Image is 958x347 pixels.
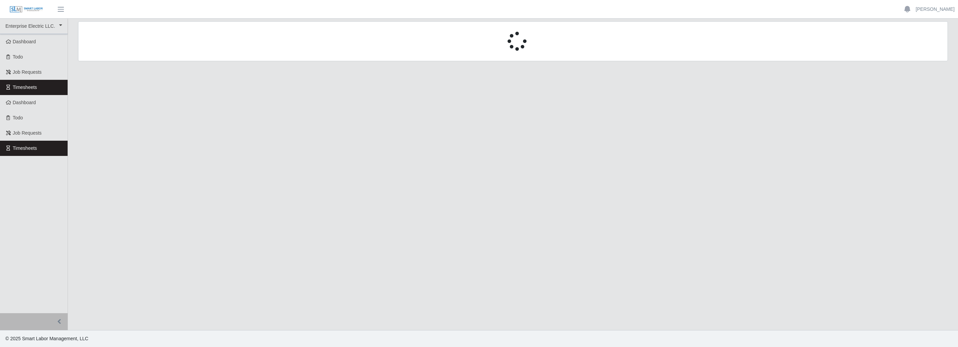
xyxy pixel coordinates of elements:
img: SLM Logo [9,6,43,13]
span: Todo [13,54,23,60]
span: Todo [13,115,23,120]
span: Job Requests [13,130,42,136]
span: Dashboard [13,100,36,105]
a: [PERSON_NAME] [916,6,955,13]
span: Dashboard [13,39,36,44]
span: Timesheets [13,85,37,90]
span: Timesheets [13,145,37,151]
span: © 2025 Smart Labor Management, LLC [5,336,88,341]
span: Job Requests [13,69,42,75]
